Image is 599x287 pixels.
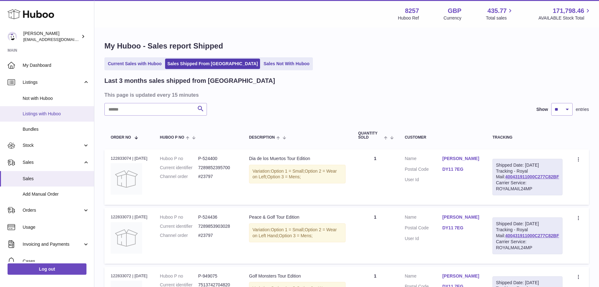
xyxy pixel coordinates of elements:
span: Huboo P no [160,135,184,140]
dt: Name [405,156,442,163]
dd: P-949075 [198,273,236,279]
div: Shipped Date: [DATE] [496,162,559,168]
span: Option 2 = Wear on Left; [252,169,337,180]
div: 122833073 | [DATE] [111,214,147,220]
span: Option 1 = Small; [271,169,305,174]
dt: Name [405,214,442,222]
dd: 7289853903028 [198,223,236,229]
a: 171,798.46 AVAILABLE Stock Total [538,7,591,21]
span: Sales [23,159,83,165]
span: AVAILABLE Stock Total [538,15,591,21]
dt: Channel order [160,174,198,180]
dt: Huboo P no [160,214,198,220]
h3: This page is updated every 15 minutes [104,91,587,98]
div: Huboo Ref [398,15,419,21]
div: Tracking [492,135,563,140]
dd: P-524400 [198,156,236,162]
div: Tracking - Royal Mail: [492,159,563,195]
div: [PERSON_NAME] [23,31,80,43]
a: Sales Not With Huboo [261,59,312,69]
a: 400431911000C277C82BF [505,233,559,238]
span: Option 2 = Wear on Left Hand; [252,227,337,238]
span: entries [576,106,589,112]
dt: Current identifier [160,165,198,171]
span: Add Manual Order [23,191,89,197]
span: Not with Huboo [23,95,89,101]
div: Dia de los Muertos Tour Edition [249,156,346,162]
td: 1 [352,208,398,263]
span: Invoicing and Payments [23,241,83,247]
h1: My Huboo - Sales report Shipped [104,41,589,51]
a: Log out [8,263,86,275]
dt: User Id [405,177,442,183]
dt: Name [405,273,442,281]
span: Option 3 = Mens; [279,233,313,238]
img: no-photo.jpg [111,222,142,254]
div: Carrier Service: ROYALMAIL24MP [496,239,559,251]
strong: GBP [448,7,461,15]
span: Usage [23,224,89,230]
dt: Huboo P no [160,156,198,162]
div: Tracking - Royal Mail: [492,217,563,254]
td: 1 [352,149,398,205]
div: Peace & Golf Tour Edition [249,214,346,220]
strong: 8257 [405,7,419,15]
span: Sales [23,176,89,182]
span: [EMAIL_ADDRESS][DOMAIN_NAME] [23,37,92,42]
dd: P-524436 [198,214,236,220]
span: Stock [23,142,83,148]
a: 435.77 Total sales [486,7,514,21]
span: Option 1 = Small; [271,227,305,232]
div: Golf Monsters Tour Edition [249,273,346,279]
a: [PERSON_NAME] [442,273,480,279]
a: DY11 7EG [442,225,480,231]
span: 435.77 [487,7,507,15]
a: DY11 7EG [442,166,480,172]
div: Carrier Service: ROYALMAIL24MP [496,180,559,192]
div: 122833074 | [DATE] [111,156,147,161]
span: 171,798.46 [553,7,584,15]
div: Shipped Date: [DATE] [496,280,559,286]
label: Show [536,106,548,112]
img: no-photo.jpg [111,163,142,195]
span: My Dashboard [23,62,89,68]
dd: #23797 [198,174,236,180]
span: Bundles [23,126,89,132]
div: Currency [444,15,462,21]
dt: Channel order [160,232,198,238]
dt: User Id [405,236,442,242]
h2: Last 3 months sales shipped from [GEOGRAPHIC_DATA] [104,77,275,85]
dt: Huboo P no [160,273,198,279]
span: Order No [111,135,131,140]
div: Variation: [249,165,346,184]
a: [PERSON_NAME] [442,214,480,220]
span: Listings with Huboo [23,111,89,117]
a: Sales Shipped From [GEOGRAPHIC_DATA] [165,59,260,69]
div: Variation: [249,223,346,242]
a: [PERSON_NAME] [442,156,480,162]
div: Customer [405,135,480,140]
div: Shipped Date: [DATE] [496,221,559,227]
img: internalAdmin-8257@internal.huboo.com [8,32,17,41]
a: 400431911000C277C82BF [505,174,559,179]
span: Quantity Sold [358,131,382,140]
span: Option 3 = Mens; [267,174,301,179]
dt: Postal Code [405,225,442,232]
span: Description [249,135,275,140]
span: Orders [23,207,83,213]
div: 122833072 | [DATE] [111,273,147,279]
span: Listings [23,79,83,85]
a: Current Sales with Huboo [106,59,164,69]
dd: 7289852395700 [198,165,236,171]
span: Cases [23,258,89,264]
dd: #23797 [198,232,236,238]
dt: Postal Code [405,166,442,174]
dt: Current identifier [160,223,198,229]
span: Total sales [486,15,514,21]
